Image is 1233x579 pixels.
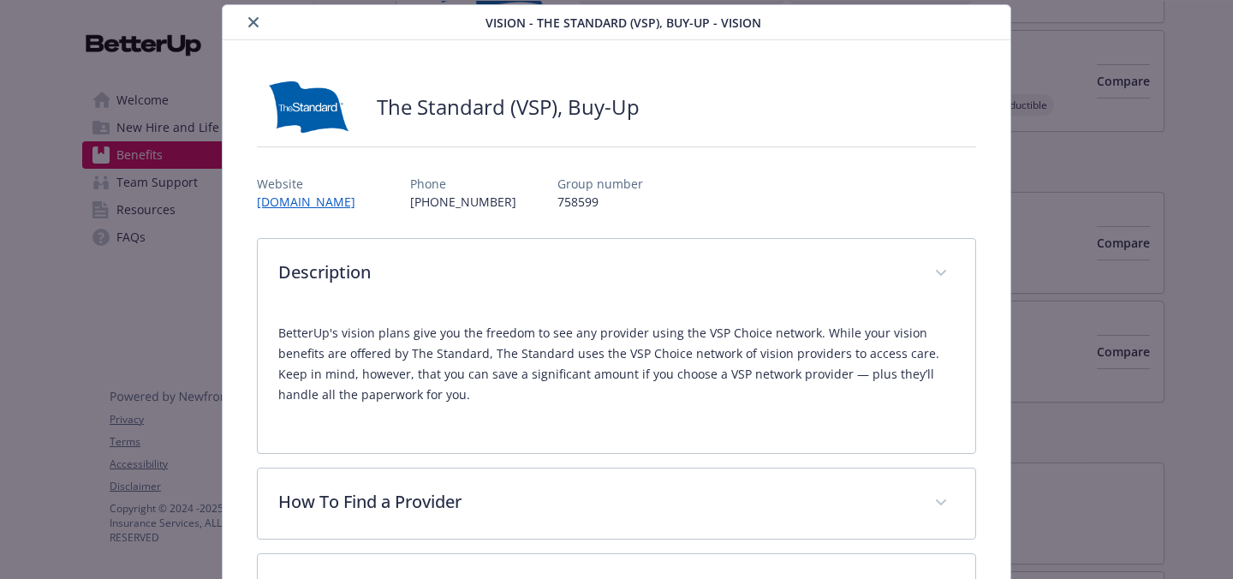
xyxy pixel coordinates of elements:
p: How To Find a Provider [278,489,914,515]
span: Vision - The Standard (VSP), Buy-Up - Vision [485,14,761,32]
button: close [243,12,264,33]
p: [PHONE_NUMBER] [410,193,516,211]
div: How To Find a Provider [258,469,975,539]
div: Description [258,239,975,309]
h2: The Standard (VSP), Buy-Up [377,93,640,122]
p: Phone [410,175,516,193]
p: Group number [557,175,643,193]
a: [DOMAIN_NAME] [257,194,369,210]
img: Standard Insurance Company [257,81,360,133]
p: Website [257,175,369,193]
p: BetterUp's vision plans give you the freedom to see any provider using the VSP Choice network. Wh... [278,323,955,405]
div: Description [258,309,975,453]
p: 758599 [557,193,643,211]
p: Description [278,260,914,285]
